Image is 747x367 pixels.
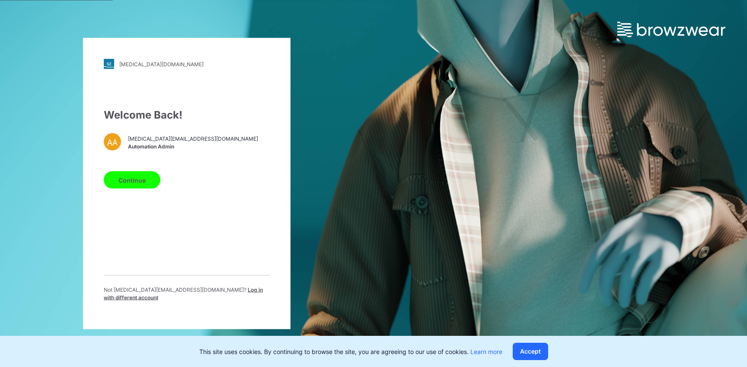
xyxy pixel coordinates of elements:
[104,59,114,69] img: stylezone-logo.562084cfcfab977791bfbf7441f1a819.svg
[104,59,270,69] a: [MEDICAL_DATA][DOMAIN_NAME]
[119,61,204,67] div: [MEDICAL_DATA][DOMAIN_NAME]
[199,347,502,356] p: This site uses cookies. By continuing to browse the site, you are agreeing to our use of cookies.
[617,22,725,37] img: browzwear-logo.e42bd6dac1945053ebaf764b6aa21510.svg
[104,133,121,151] div: AA
[104,171,160,189] button: Continue
[513,343,548,360] button: Accept
[128,142,258,150] span: Automation Admin
[128,135,258,142] span: [MEDICAL_DATA][EMAIL_ADDRESS][DOMAIN_NAME]
[104,286,270,302] p: Not [MEDICAL_DATA][EMAIL_ADDRESS][DOMAIN_NAME] ?
[470,348,502,355] a: Learn more
[104,107,270,123] div: Welcome Back!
